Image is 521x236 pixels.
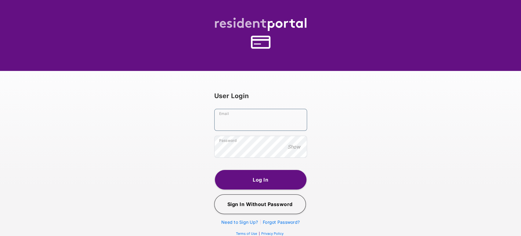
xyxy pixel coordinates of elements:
[214,194,306,214] button: Sign In Without Password
[215,170,306,190] button: Log In
[214,92,249,100] span: User Login
[259,231,285,236] button: Privacy Policy
[263,219,300,225] a: Forgot Password?
[286,143,302,150] button: Show
[236,231,257,236] button: Terms of Use
[221,219,258,225] a: Need to Sign Up?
